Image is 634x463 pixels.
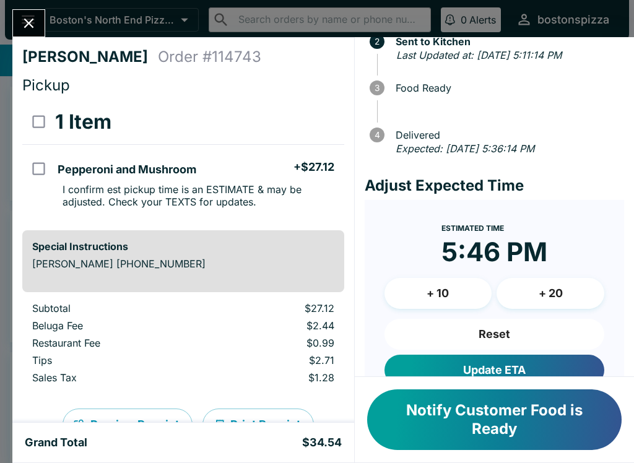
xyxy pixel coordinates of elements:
text: 2 [375,37,380,46]
button: Notify Customer Food is Ready [367,389,622,450]
h5: Pepperoni and Mushroom [58,162,196,177]
h5: $34.54 [302,435,342,450]
h6: Special Instructions [32,240,334,253]
text: 3 [375,83,380,93]
h4: Adjust Expected Time [365,176,624,195]
h5: Grand Total [25,435,87,450]
h5: + $27.12 [293,160,334,175]
p: Sales Tax [32,371,199,384]
span: Pickup [22,76,70,94]
text: 4 [374,130,380,140]
p: $27.12 [219,302,334,314]
span: Estimated Time [441,223,504,233]
p: $0.99 [219,337,334,349]
p: I confirm est pickup time is an ESTIMATE & may be adjusted. Check your TEXTS for updates. [63,183,334,208]
span: Sent to Kitchen [389,36,624,47]
p: [PERSON_NAME] [PHONE_NUMBER] [32,257,334,270]
p: $2.71 [219,354,334,366]
span: Food Ready [389,82,624,93]
time: 5:46 PM [441,236,547,268]
p: Beluga Fee [32,319,199,332]
button: Update ETA [384,355,604,386]
table: orders table [22,100,344,220]
p: Tips [32,354,199,366]
p: $1.28 [219,371,334,384]
button: + 20 [497,278,604,309]
h4: [PERSON_NAME] [22,48,158,66]
table: orders table [22,302,344,389]
em: Last Updated at: [DATE] 5:11:14 PM [396,49,562,61]
p: Restaurant Fee [32,337,199,349]
button: Close [13,10,45,37]
button: Reset [384,319,604,350]
em: Expected: [DATE] 5:36:14 PM [396,142,534,155]
button: Preview Receipt [63,409,193,441]
h3: 1 Item [55,110,111,134]
h4: Order # 114743 [158,48,261,66]
span: Delivered [389,129,624,141]
p: Subtotal [32,302,199,314]
p: $2.44 [219,319,334,332]
button: + 10 [384,278,492,309]
button: Print Receipt [202,409,314,441]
